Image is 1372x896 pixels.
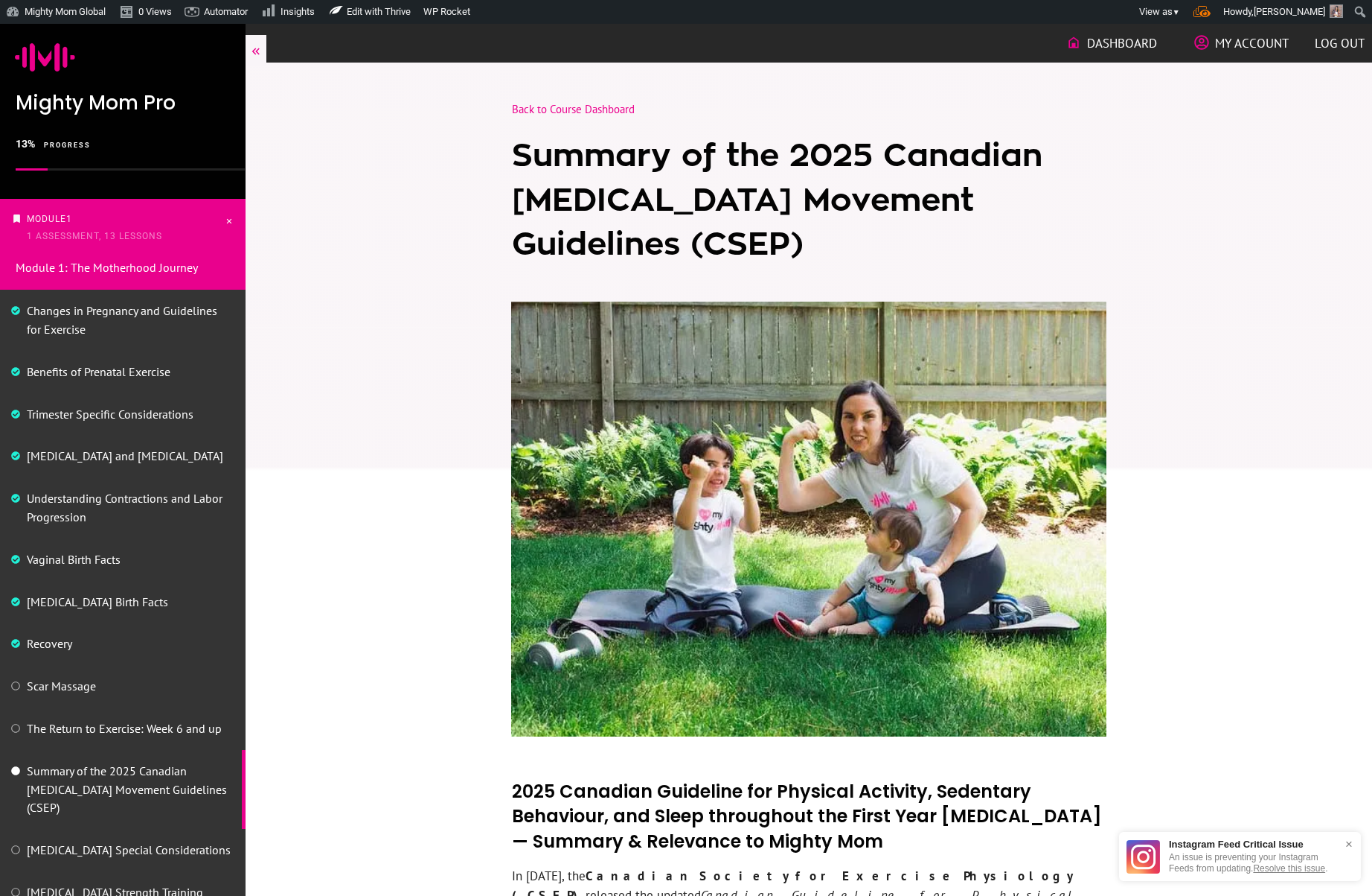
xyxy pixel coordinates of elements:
[27,552,121,567] a: Vaginal Birth Facts
[1087,31,1157,56] span: Dashboard
[27,636,72,651] a: Recovery
[1173,7,1180,17] span: ▼
[16,260,198,275] a: Module 1: The Motherhood Journey
[44,142,91,149] span: progress
[1338,830,1360,858] div: ×
[512,102,635,116] a: Back to Course Dashboard
[27,303,217,337] a: Changes in Pregnancy and Guidelines for Exercise
[1215,31,1289,56] span: My Account
[512,779,1102,854] strong: 2025 Canadian Guideline for Physical Activity, Sedentary Behaviour, and Sleep throughout the Firs...
[1169,839,1338,849] h3: Instagram Feed Critical Issue
[27,679,96,693] a: Scar Massage
[27,763,227,816] a: Summary of the 2025 Canadian [MEDICAL_DATA] Movement Guidelines (CSEP)
[27,491,222,524] a: Understanding Contractions and Labor Progression
[27,842,231,857] a: [MEDICAL_DATA] Special Considerations
[27,721,222,736] a: The Return to Exercise: Week 6 and up
[1126,840,1160,874] img: Instagram Feed icon
[1194,31,1289,56] a: My Account
[27,211,223,245] p: Module
[1066,31,1157,56] a: Dashboard
[15,27,75,87] img: ico-mighty-mom
[1315,31,1365,56] a: Log out
[1253,863,1325,874] a: Resolve this issue
[1254,6,1325,17] span: [PERSON_NAME]
[66,214,72,224] span: 1
[16,138,35,150] span: 13%
[16,89,176,116] span: Mighty Mom Pro
[27,594,168,609] a: [MEDICAL_DATA] Birth Facts
[27,448,223,463] a: [MEDICAL_DATA] and [MEDICAL_DATA]
[512,140,1042,261] span: Summary of the 2025 Canadian [MEDICAL_DATA] Movement Guidelines (CSEP)
[281,6,315,17] span: Insights
[27,231,162,241] span: 1 Assessment, 13 Lessons
[1169,852,1338,874] p: An issue is preventing your Instagram Feeds from updating. .
[511,302,1106,737] img: Module 3: Special Considerations
[27,364,170,379] a: Benefits of Prenatal Exercise
[27,407,193,422] a: Trimester Specific Considerations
